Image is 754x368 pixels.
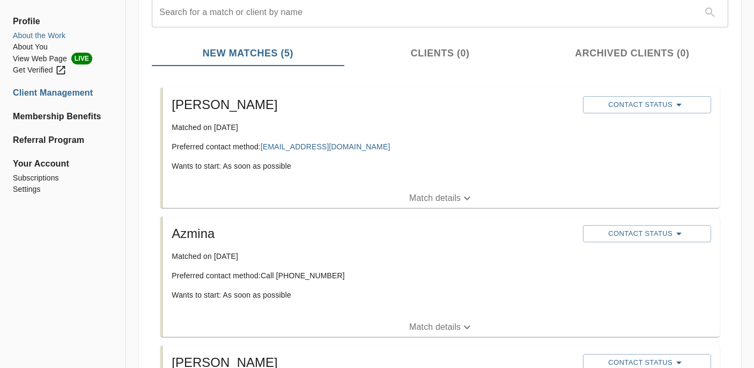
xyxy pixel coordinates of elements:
a: Subscriptions [13,172,113,184]
h5: [PERSON_NAME] [172,96,574,113]
span: Profile [13,15,113,28]
h5: Azmina [172,225,574,242]
a: View Web PageLIVE [13,53,113,64]
a: Membership Benefits [13,110,113,123]
div: Get Verified [13,64,66,76]
span: Archived Clients (0) [543,46,722,61]
span: Clients (0) [351,46,530,61]
p: Preferred contact method: [172,141,574,152]
span: LIVE [71,53,92,64]
button: Contact Status [583,96,711,113]
p: Matched on [DATE] [172,122,574,133]
a: About the Work [13,30,113,41]
p: Wants to start: As soon as possible [172,161,574,171]
a: [EMAIL_ADDRESS][DOMAIN_NAME] [261,142,390,151]
li: View Web Page [13,53,113,64]
p: Wants to start: As soon as possible [172,290,574,300]
span: New Matches (5) [158,46,337,61]
p: Match details [409,192,461,205]
p: Matched on [DATE] [172,251,574,262]
p: Preferred contact method: Call [PHONE_NUMBER] [172,270,574,281]
a: Client Management [13,86,113,99]
button: Contact Status [583,225,711,242]
a: About You [13,41,113,53]
span: Contact Status [588,227,706,240]
button: Match details [163,189,720,208]
span: Your Account [13,157,113,170]
a: Get Verified [13,64,113,76]
a: Settings [13,184,113,195]
a: Referral Program [13,134,113,147]
span: Contact Status [588,98,706,111]
p: Match details [409,321,461,334]
button: Match details [163,318,720,337]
